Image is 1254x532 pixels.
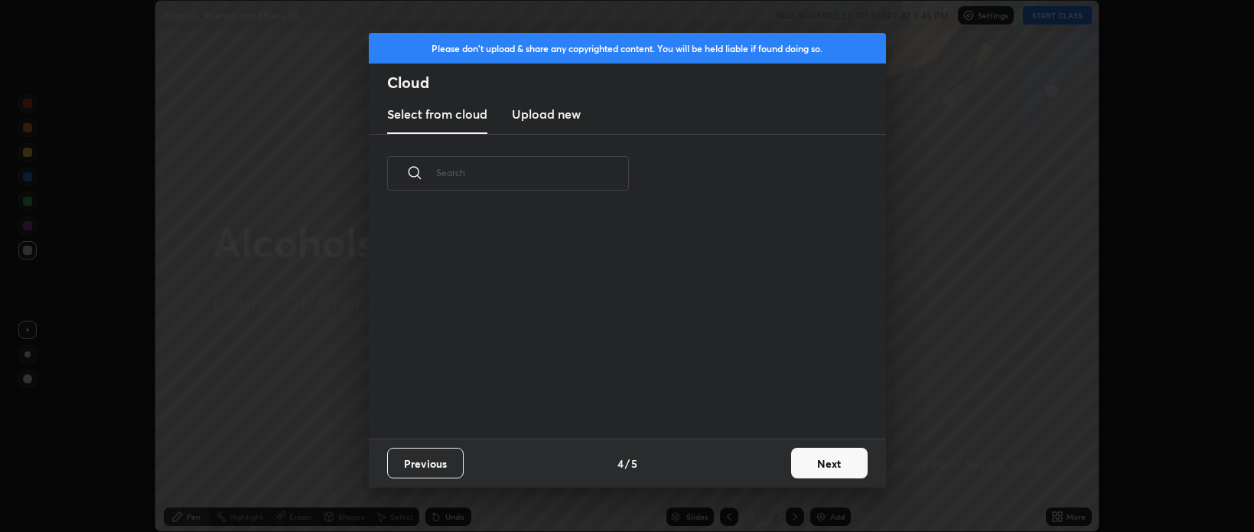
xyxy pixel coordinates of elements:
[387,73,886,93] h2: Cloud
[369,208,868,439] div: grid
[387,105,487,123] h3: Select from cloud
[387,448,464,478] button: Previous
[617,455,624,472] h4: 4
[631,455,637,472] h4: 5
[791,448,868,478] button: Next
[512,105,581,123] h3: Upload new
[625,455,630,472] h4: /
[436,140,629,205] input: Search
[369,33,886,64] div: Please don't upload & share any copyrighted content. You will be held liable if found doing so.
